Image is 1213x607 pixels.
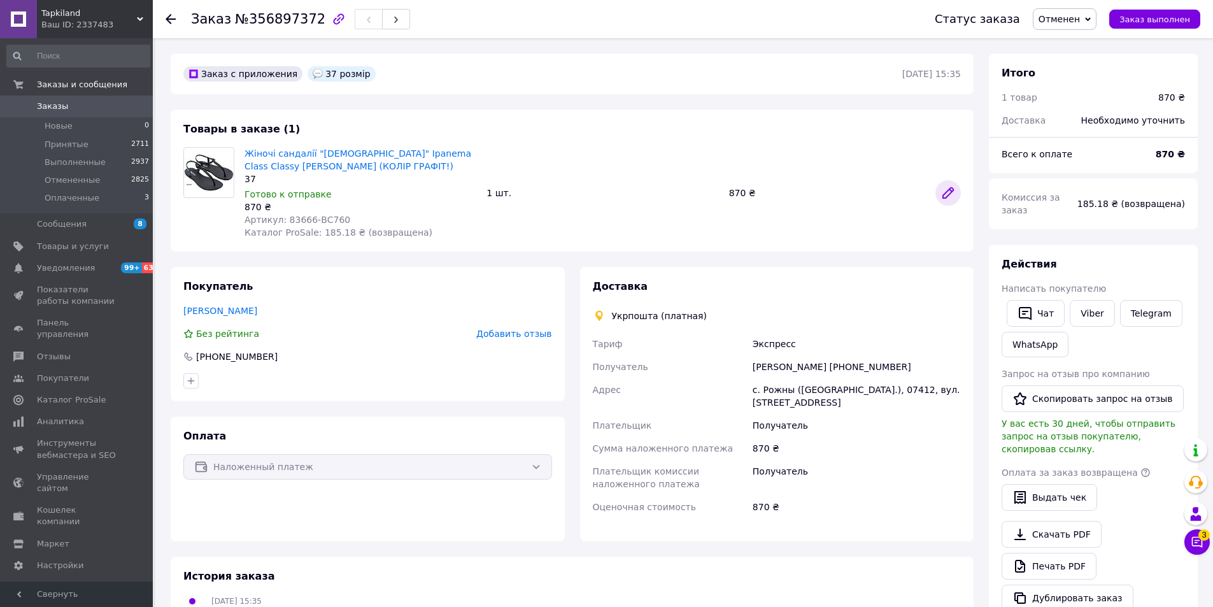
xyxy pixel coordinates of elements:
span: Действия [1002,258,1057,270]
div: Получатель [750,460,963,496]
span: Отзывы [37,351,71,362]
span: Заказ выполнен [1119,15,1190,24]
span: Товары и услуги [37,241,109,252]
span: Заказы [37,101,68,112]
span: Готово к отправке [245,189,332,199]
button: Скопировать запрос на отзыв [1002,385,1184,412]
a: Telegram [1120,300,1182,327]
span: Заказы и сообщения [37,79,127,90]
span: Новые [45,120,73,132]
span: Плательщик [593,420,652,431]
div: 870 ₴ [245,201,476,213]
span: Оплата [183,430,226,442]
span: Запрос на отзыв про компанию [1002,369,1150,379]
span: 2711 [131,139,149,150]
div: Экспресс [750,332,963,355]
div: 870 ₴ [1158,91,1185,104]
span: Оплата за заказ возвращена [1002,468,1138,478]
span: Tapkiland [41,8,137,19]
span: Плательщик комиссии наложенного платежа [593,466,700,489]
img: Жіночі сандалії "римлянки" Ipanema Class Classy Sandal (КОЛІР ГРАФІТ!) [184,154,234,192]
span: Без рейтинга [196,329,259,339]
span: Покупатель [183,280,253,292]
span: Добавить отзыв [476,329,551,339]
span: Кошелек компании [37,504,118,527]
span: 2825 [131,175,149,186]
span: 99+ [121,262,142,273]
span: Управление сайтом [37,471,118,494]
span: Каталог ProSale [37,394,106,406]
div: 37 [245,173,476,185]
button: Заказ выполнен [1109,10,1200,29]
span: Показатели работы компании [37,284,118,307]
a: WhatsApp [1002,332,1068,357]
span: 0 [145,120,149,132]
span: 1 товар [1002,92,1037,103]
span: Оценочная стоимость [593,502,697,512]
span: Оплаченные [45,192,99,204]
span: Тариф [593,339,623,349]
span: 2937 [131,157,149,168]
span: Покупатели [37,373,89,384]
div: Необходимо уточнить [1074,106,1193,134]
b: 870 ₴ [1156,149,1185,159]
a: Печать PDF [1002,553,1096,580]
span: 3 [1198,529,1210,541]
div: 1 шт. [481,184,723,202]
div: Заказ с приложения [183,66,302,82]
div: 870 ₴ [724,184,930,202]
span: Комиссия за заказ [1002,192,1060,215]
button: Выдать чек [1002,484,1097,511]
span: У вас есть 30 дней, чтобы отправить запрос на отзыв покупателю, скопировав ссылку. [1002,418,1175,454]
div: 37 розмір [308,66,376,82]
span: Отмененные [45,175,100,186]
span: Товары в заказе (1) [183,123,300,135]
button: Чат [1007,300,1065,327]
span: 8 [134,218,146,229]
span: Итого [1002,67,1035,79]
div: Ваш ID: 2337483 [41,19,153,31]
img: :speech_balloon: [313,69,323,79]
div: 870 ₴ [750,437,963,460]
a: Viber [1070,300,1114,327]
span: Уведомления [37,262,95,274]
span: Выполненные [45,157,106,168]
span: Доставка [1002,115,1046,125]
button: Чат с покупателем3 [1184,529,1210,555]
span: Адрес [593,385,621,395]
span: Отменен [1039,14,1080,24]
time: [DATE] 15:35 [902,69,961,79]
a: Редактировать [935,180,961,206]
span: Настройки [37,560,83,571]
span: №356897372 [235,11,325,27]
span: Каталог ProSale: 185.18 ₴ (возвращена) [245,227,432,238]
div: Укрпошта (платная) [609,310,711,322]
span: 3 [145,192,149,204]
span: 63 [142,262,157,273]
span: Инструменты вебмастера и SEO [37,438,118,461]
span: История заказа [183,570,275,582]
span: Артикул: 83666-ВС760 [245,215,350,225]
span: Доставка [593,280,648,292]
span: Сумма наложенного платежа [593,443,734,453]
span: Аналитика [37,416,84,427]
a: [PERSON_NAME] [183,306,257,316]
a: Скачать PDF [1002,521,1102,548]
div: Вернуться назад [166,13,176,25]
span: Принятые [45,139,89,150]
span: Заказ [191,11,231,27]
div: Статус заказа [935,13,1020,25]
a: Жіночі сандалії "[DEMOGRAPHIC_DATA]" Ipanema Class Classy [PERSON_NAME] (КОЛІР ГРАФІТ!) [245,148,471,171]
span: Написать покупателю [1002,283,1106,294]
div: Получатель [750,414,963,437]
span: Всего к оплате [1002,149,1072,159]
span: [DATE] 15:35 [211,597,262,606]
span: Панель управления [37,317,118,340]
div: с. Рожны ([GEOGRAPHIC_DATA].), 07412, вул. [STREET_ADDRESS] [750,378,963,414]
input: Поиск [6,45,150,68]
span: Сообщения [37,218,87,230]
span: 185.18 ₴ (возвращена) [1077,199,1185,209]
div: 870 ₴ [750,496,963,518]
div: [PERSON_NAME] [PHONE_NUMBER] [750,355,963,378]
span: Получатель [593,362,648,372]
